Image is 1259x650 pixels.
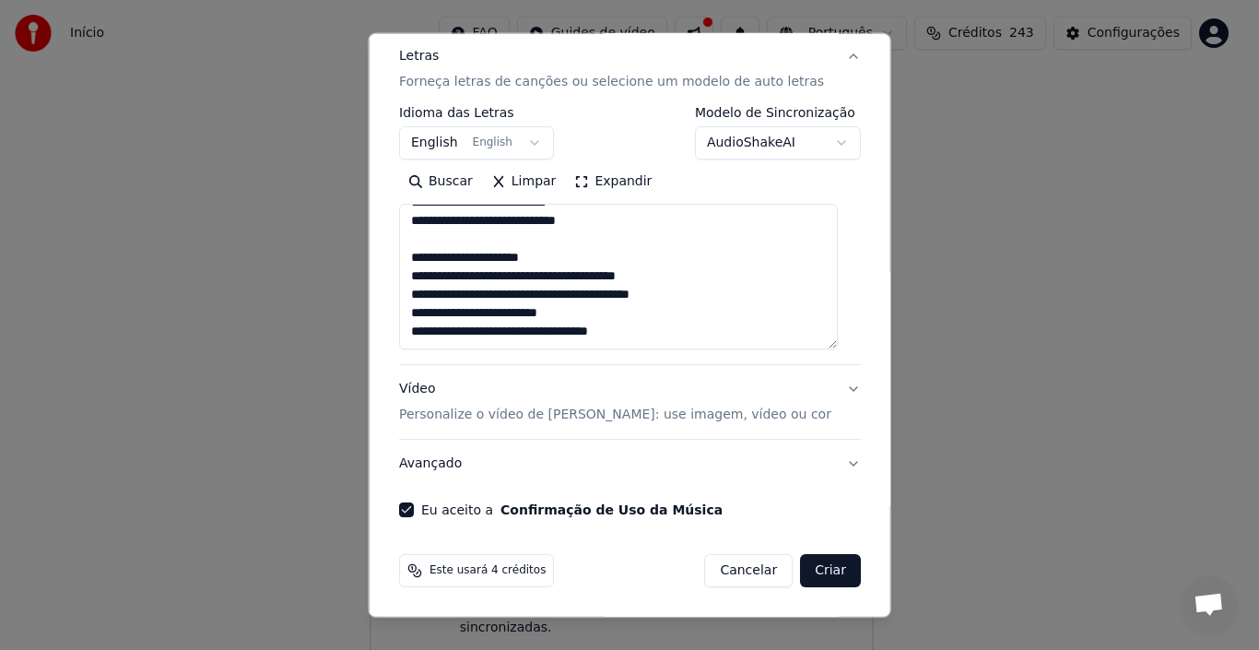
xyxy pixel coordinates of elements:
[399,47,439,65] div: Letras
[429,563,546,578] span: Este usará 4 créditos
[399,106,861,364] div: LetrasForneça letras de canções ou selecione um modelo de auto letras
[399,73,824,91] p: Forneça letras de canções ou selecione um modelo de auto letras
[704,554,793,587] button: Cancelar
[800,554,861,587] button: Criar
[399,365,861,439] button: VídeoPersonalize o vídeo de [PERSON_NAME]: use imagem, vídeo ou cor
[694,106,860,119] label: Modelo de Sincronização
[421,503,723,516] label: Eu aceito a
[565,167,661,196] button: Expandir
[481,167,565,196] button: Limpar
[500,503,723,516] button: Eu aceito a
[399,106,554,119] label: Idioma das Letras
[399,380,831,424] div: Vídeo
[399,406,831,424] p: Personalize o vídeo de [PERSON_NAME]: use imagem, vídeo ou cor
[399,32,861,106] button: LetrasForneça letras de canções ou selecione um modelo de auto letras
[399,440,861,488] button: Avançado
[399,167,482,196] button: Buscar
